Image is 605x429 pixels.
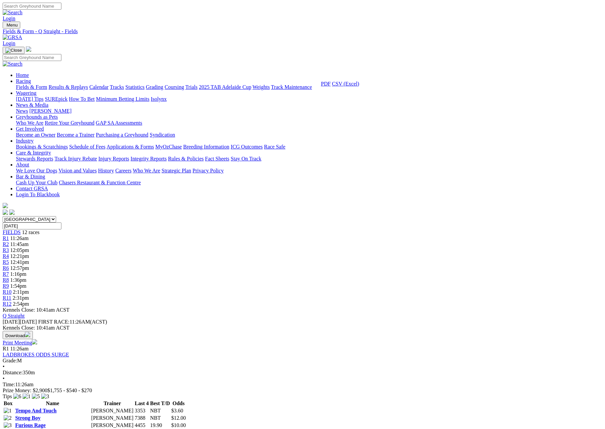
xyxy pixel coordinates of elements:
[98,168,114,173] a: History
[3,235,9,241] a: R1
[115,168,131,173] a: Careers
[253,84,270,90] a: Weights
[231,156,261,161] a: Stay On Track
[134,407,149,414] td: 3353
[57,132,95,138] a: Become a Trainer
[171,415,186,421] span: $12.00
[3,203,8,208] img: logo-grsa-white.png
[321,81,331,87] a: PDF
[16,132,602,138] div: Get Involved
[3,364,5,369] span: •
[185,84,197,90] a: Trials
[54,156,97,161] a: Track Injury Rebate
[13,394,21,399] img: 6
[9,210,15,215] img: twitter.svg
[15,400,90,407] th: Name
[125,84,145,90] a: Statistics
[7,23,18,28] span: Menu
[3,394,12,399] span: Tips
[3,370,23,375] span: Distance:
[3,54,61,61] input: Search
[16,138,34,144] a: Industry
[16,168,57,173] a: We Love Our Dogs
[16,78,31,84] a: Racing
[41,394,49,399] img: 3
[5,48,22,53] img: Close
[3,289,12,295] span: R10
[3,16,15,21] a: Login
[91,415,134,421] td: [PERSON_NAME]
[3,259,9,265] a: R5
[3,319,20,325] span: [DATE]
[16,72,29,78] a: Home
[15,408,57,413] a: Tempo And Touch
[171,400,186,407] th: Odds
[10,235,29,241] span: 11:26am
[3,271,9,277] a: R7
[321,81,359,87] div: Download
[271,84,312,90] a: Track Maintenance
[133,168,160,173] a: Who We Are
[162,168,191,173] a: Strategic Plan
[3,319,37,325] span: [DATE]
[3,40,15,46] a: Login
[91,422,134,429] td: [PERSON_NAME]
[205,156,229,161] a: Fact Sheets
[16,180,57,185] a: Cash Up Your Club
[3,295,11,301] a: R11
[130,156,167,161] a: Integrity Reports
[3,61,23,67] img: Search
[3,47,25,54] button: Toggle navigation
[171,408,183,413] span: $3.60
[3,325,602,331] div: Kennels Close: 10:41am ACST
[69,144,105,150] a: Schedule of Fees
[10,265,29,271] span: 12:57pm
[16,84,602,90] div: Racing
[16,162,29,167] a: About
[26,46,31,52] img: logo-grsa-white.png
[10,241,29,247] span: 11:45am
[16,84,47,90] a: Fields & Form
[13,289,29,295] span: 2:11pm
[3,301,12,307] span: R12
[3,210,8,215] img: facebook.svg
[110,84,124,90] a: Tracks
[10,247,29,253] span: 12:05pm
[3,283,9,289] span: R9
[16,186,48,191] a: Contact GRSA
[16,156,53,161] a: Stewards Reports
[16,150,51,155] a: Care & Integrity
[96,96,149,102] a: Minimum Betting Limits
[16,174,45,179] a: Bar & Dining
[3,253,9,259] span: R4
[146,84,163,90] a: Grading
[151,96,167,102] a: Isolynx
[3,241,9,247] span: R2
[58,168,97,173] a: Vision and Values
[155,144,182,150] a: MyOzChase
[13,301,29,307] span: 2:54pm
[3,307,69,313] span: Kennels Close: 10:41am ACST
[16,90,37,96] a: Wagering
[32,339,37,344] img: printer.svg
[16,168,602,174] div: About
[16,96,602,102] div: Wagering
[3,222,61,229] input: Select date
[16,192,60,197] a: Login To Blackbook
[16,144,68,150] a: Bookings & Scratchings
[3,277,9,283] a: R8
[16,156,602,162] div: Care & Integrity
[3,331,33,339] button: Download
[38,319,69,325] span: FIRST RACE:
[3,247,9,253] a: R3
[183,144,229,150] a: Breeding Information
[16,108,28,114] a: News
[69,96,95,102] a: How To Bet
[98,156,129,161] a: Injury Reports
[134,400,149,407] th: Last 4
[16,120,43,126] a: Who We Are
[16,180,602,186] div: Bar & Dining
[264,144,285,150] a: Race Safe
